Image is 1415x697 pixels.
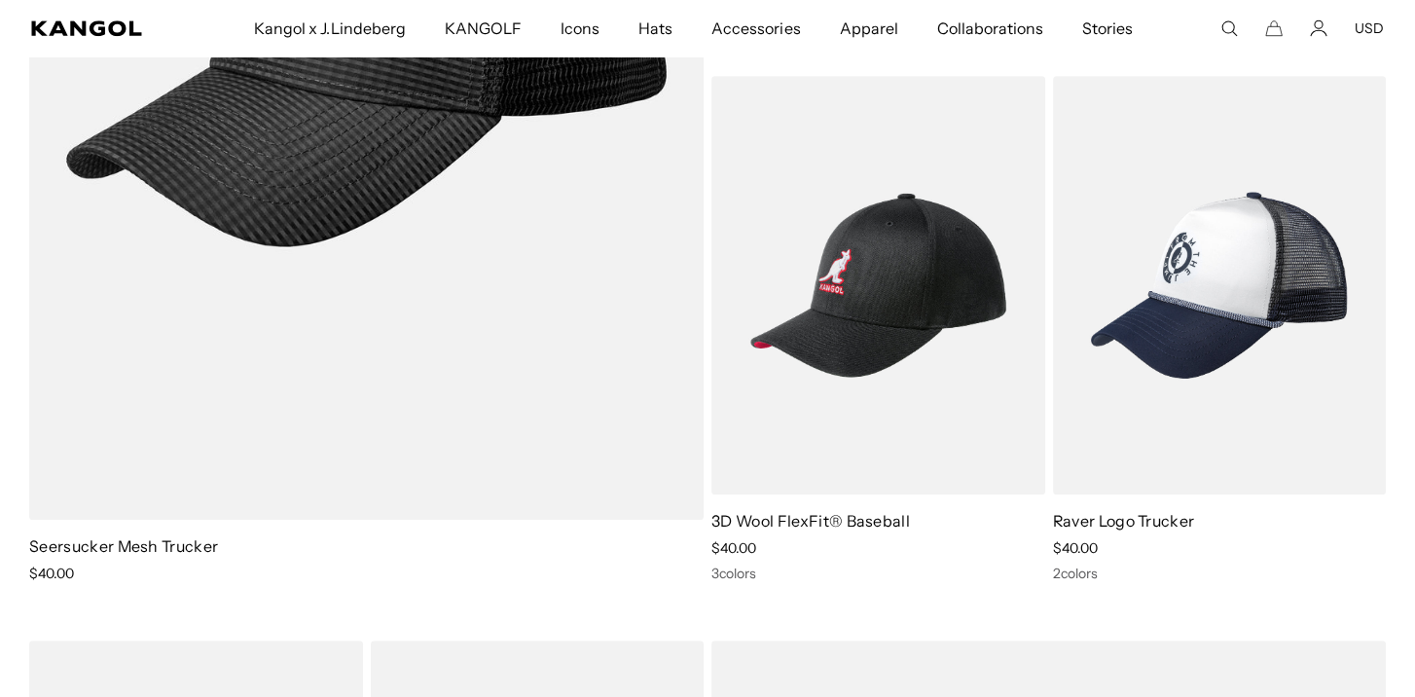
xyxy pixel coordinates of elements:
span: $40.00 [29,565,74,582]
img: 3D Wool FlexFit® Baseball [711,76,1045,495]
div: 3 colors [711,565,1045,582]
button: Cart [1265,19,1283,37]
a: 3D Wool FlexFit® Baseball [711,511,910,531]
summary: Search here [1220,19,1238,37]
button: USD [1355,19,1384,37]
a: Kangol [31,20,166,36]
a: Account [1310,19,1327,37]
img: Raver Logo Trucker [1053,76,1387,495]
a: Raver Logo Trucker [1053,511,1195,531]
span: $40.00 [1053,539,1098,557]
div: 2 colors [1053,565,1387,582]
a: Seersucker Mesh Trucker [29,536,218,556]
span: $40.00 [711,539,756,557]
